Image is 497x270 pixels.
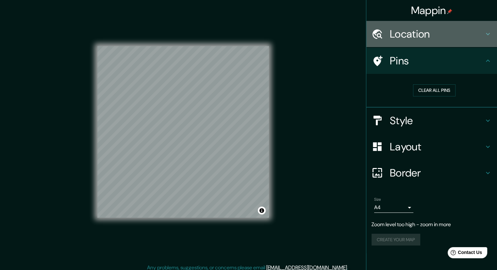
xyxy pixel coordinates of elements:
[366,108,497,134] div: Style
[374,196,381,202] label: Size
[372,221,492,228] p: Zoom level too high - zoom in more
[366,48,497,74] div: Pins
[413,84,456,96] button: Clear all pins
[374,202,413,213] div: A4
[439,245,490,263] iframe: Help widget launcher
[447,9,452,14] img: pin-icon.png
[390,114,484,127] h4: Style
[366,21,497,47] div: Location
[258,207,266,214] button: Toggle attribution
[366,134,497,160] div: Layout
[366,160,497,186] div: Border
[390,27,484,41] h4: Location
[390,54,484,67] h4: Pins
[390,140,484,153] h4: Layout
[97,46,269,218] canvas: Map
[390,166,484,179] h4: Border
[411,4,453,17] h4: Mappin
